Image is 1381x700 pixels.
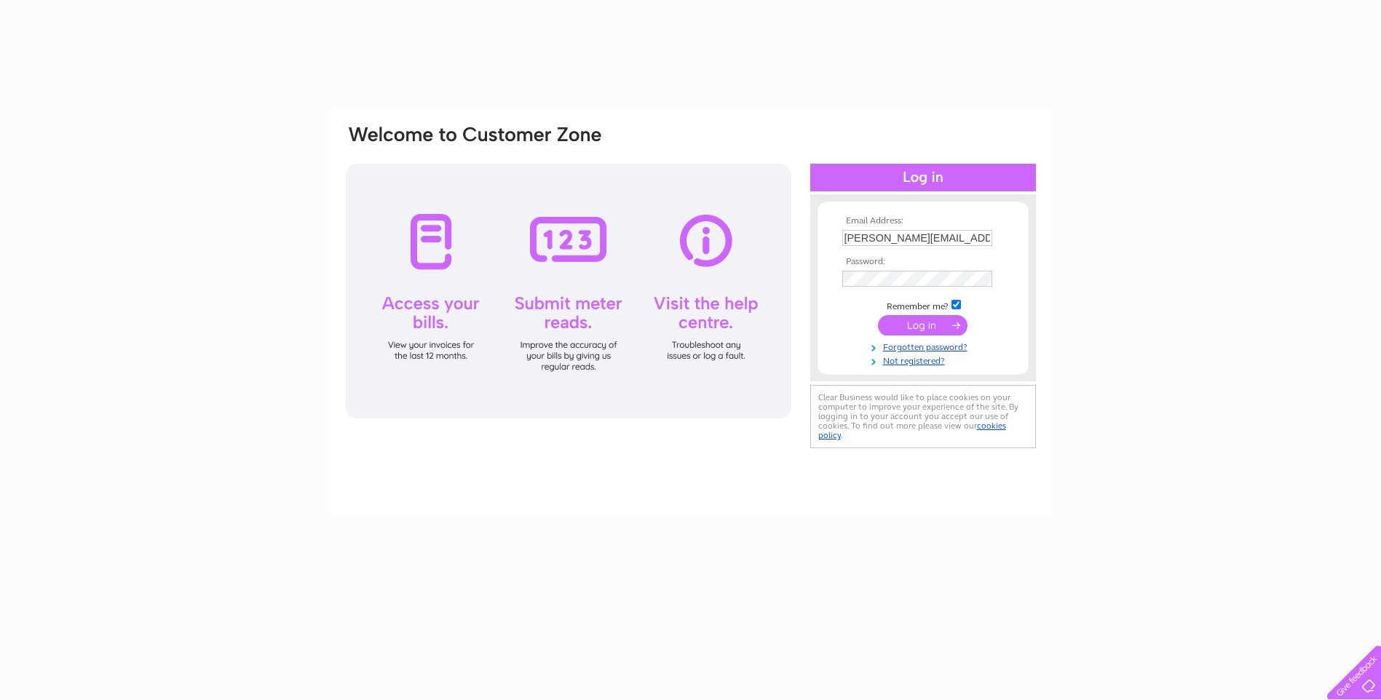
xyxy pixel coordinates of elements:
[839,298,1008,312] td: Remember me?
[842,353,1008,367] a: Not registered?
[878,315,968,335] input: Submit
[842,339,1008,353] a: Forgotten password?
[810,385,1036,448] div: Clear Business would like to place cookies on your computer to improve your experience of the sit...
[839,257,1008,267] th: Password:
[818,421,1006,440] a: cookies policy
[839,216,1008,226] th: Email Address:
